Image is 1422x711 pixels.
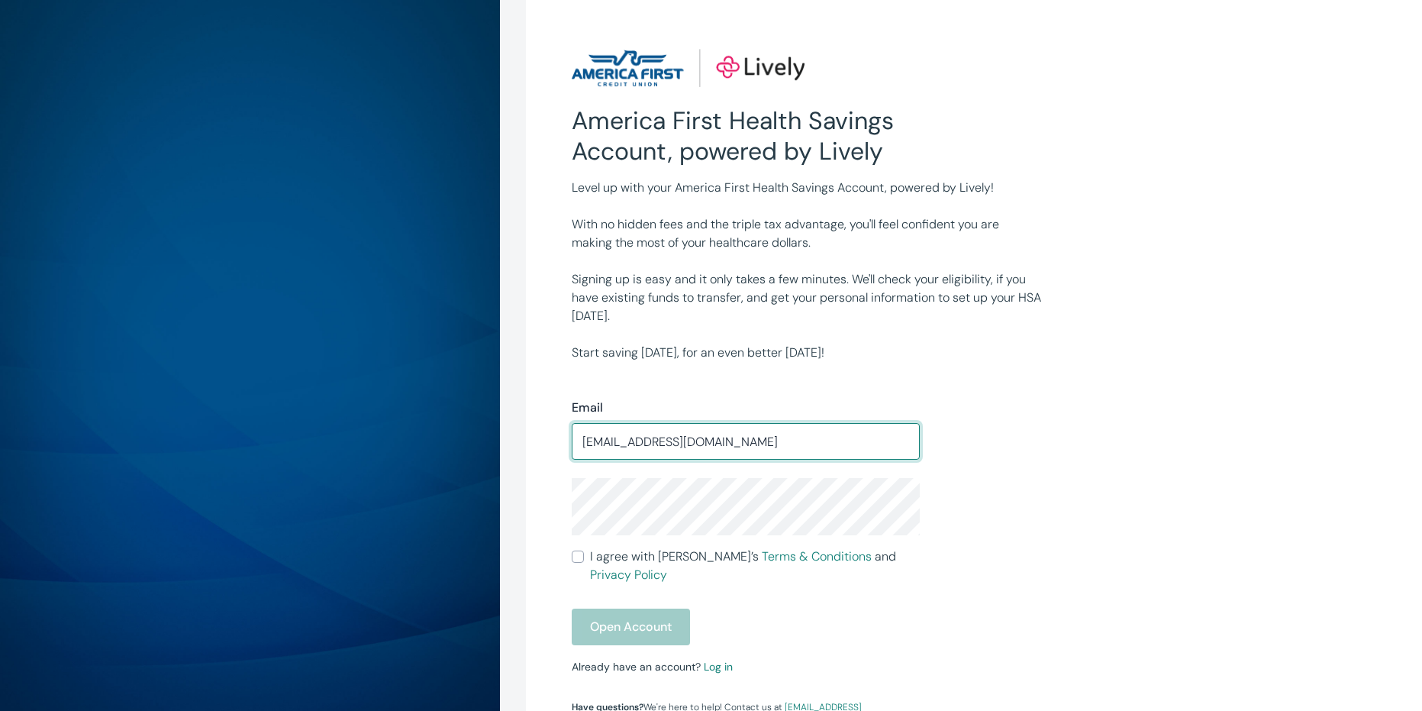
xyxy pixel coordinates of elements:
a: Terms & Conditions [762,548,872,564]
h2: America First Health Savings Account, powered by Lively [572,105,920,166]
p: Start saving [DATE], for an even better [DATE]! [572,344,1042,362]
img: Lively [572,49,804,87]
p: Level up with your America First Health Savings Account, powered by Lively! [572,179,1042,197]
a: Log in [704,660,733,674]
small: Already have an account? [572,660,733,674]
p: With no hidden fees and the triple tax advantage, you'll feel confident you are making the most o... [572,215,1042,252]
a: Privacy Policy [590,567,667,583]
p: Signing up is easy and it only takes a few minutes. We'll check your eligibility, if you have exi... [572,270,1042,325]
span: I agree with [PERSON_NAME]’s and [590,548,920,584]
label: Email [572,399,603,417]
